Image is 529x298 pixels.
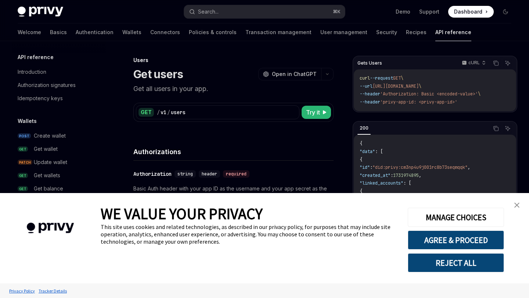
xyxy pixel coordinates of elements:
[391,172,393,178] span: :
[419,8,439,15] a: Support
[380,91,478,97] span: 'Authorization: Basic <encoded-value>'
[491,124,501,133] button: Copy the contents from the code block
[37,284,69,297] a: Tracker Details
[177,171,193,177] span: string
[12,79,106,92] a: Authorization signatures
[448,6,494,18] a: Dashboard
[189,23,237,41] a: Policies & controls
[122,23,141,41] a: Wallets
[12,65,106,79] a: Introduction
[18,146,28,152] span: GET
[133,170,172,178] div: Authorization
[12,156,106,169] a: PATCHUpdate wallet
[12,142,106,156] a: GETGet wallet
[333,9,341,15] span: ⌘ K
[223,170,249,178] div: required
[373,164,468,170] span: "did:privy:cm3np4u9j001rc8b73seqmqqk"
[258,68,321,80] button: Open in ChatGPT
[357,124,371,132] div: 200
[435,23,471,41] a: API reference
[198,7,219,16] div: Search...
[18,23,41,41] a: Welcome
[12,92,106,105] a: Idempotency keys
[373,83,419,89] span: [URL][DOMAIN_NAME]
[157,109,160,116] div: /
[393,172,419,178] span: 1731974895
[406,23,427,41] a: Recipes
[184,5,345,18] button: Search...⌘K
[171,109,186,116] div: users
[245,23,312,41] a: Transaction management
[357,60,382,66] span: Gets Users
[18,173,28,178] span: GET
[360,172,391,178] span: "created_at"
[133,184,334,202] p: Basic Auth header with your app ID as the username and your app secret as the password.
[167,109,170,116] div: /
[419,83,421,89] span: \
[101,223,397,245] div: This site uses cookies and related technologies, as described in our privacy policy, for purposes...
[503,124,512,133] button: Ask AI
[360,91,380,97] span: --header
[360,188,362,194] span: {
[150,23,180,41] a: Connectors
[133,84,334,94] p: Get all users in your app.
[306,108,320,117] span: Try it
[18,186,28,192] span: GET
[408,208,504,227] button: MANAGE CHOICES
[11,212,90,244] img: company logo
[34,171,60,180] div: Get wallets
[18,68,46,76] div: Introduction
[202,171,217,177] span: header
[76,23,114,41] a: Authentication
[18,81,76,90] div: Authorization signatures
[370,75,393,81] span: --request
[360,141,362,146] span: {
[419,172,421,178] span: ,
[360,75,370,81] span: curl
[302,106,331,119] button: Try it
[458,57,489,69] button: cURL
[491,58,501,68] button: Copy the contents from the code block
[510,198,524,212] a: close banner
[18,53,54,62] h5: API reference
[468,164,470,170] span: ,
[138,108,154,117] div: GET
[34,131,66,140] div: Create wallet
[360,83,373,89] span: --url
[408,230,504,250] button: AGREE & PROCEED
[18,133,31,139] span: POST
[468,60,480,66] p: cURL
[408,253,504,272] button: REJECT ALL
[370,164,373,170] span: :
[12,182,106,195] a: GETGet balance
[396,8,410,15] a: Demo
[360,180,403,186] span: "linked_accounts"
[360,164,370,170] span: "id"
[18,160,32,165] span: PATCH
[133,68,183,81] h1: Get users
[478,91,481,97] span: \
[401,75,403,81] span: \
[133,57,334,64] div: Users
[18,117,37,126] h5: Wallets
[272,70,317,78] span: Open in ChatGPT
[101,204,263,223] span: WE VALUE YOUR PRIVACY
[375,149,383,155] span: : [
[133,147,334,157] h4: Authorizations
[7,284,37,297] a: Privacy Policy
[503,58,512,68] button: Ask AI
[50,23,67,41] a: Basics
[18,7,63,17] img: dark logo
[360,157,362,163] span: {
[376,23,397,41] a: Security
[34,145,58,153] div: Get wallet
[393,75,401,81] span: GET
[360,149,375,155] span: "data"
[12,129,106,142] a: POSTCreate wallet
[500,6,511,18] button: Toggle dark mode
[514,203,519,208] img: close banner
[454,8,482,15] span: Dashboard
[360,99,380,105] span: --header
[380,99,457,105] span: 'privy-app-id: <privy-app-id>'
[34,184,63,193] div: Get balance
